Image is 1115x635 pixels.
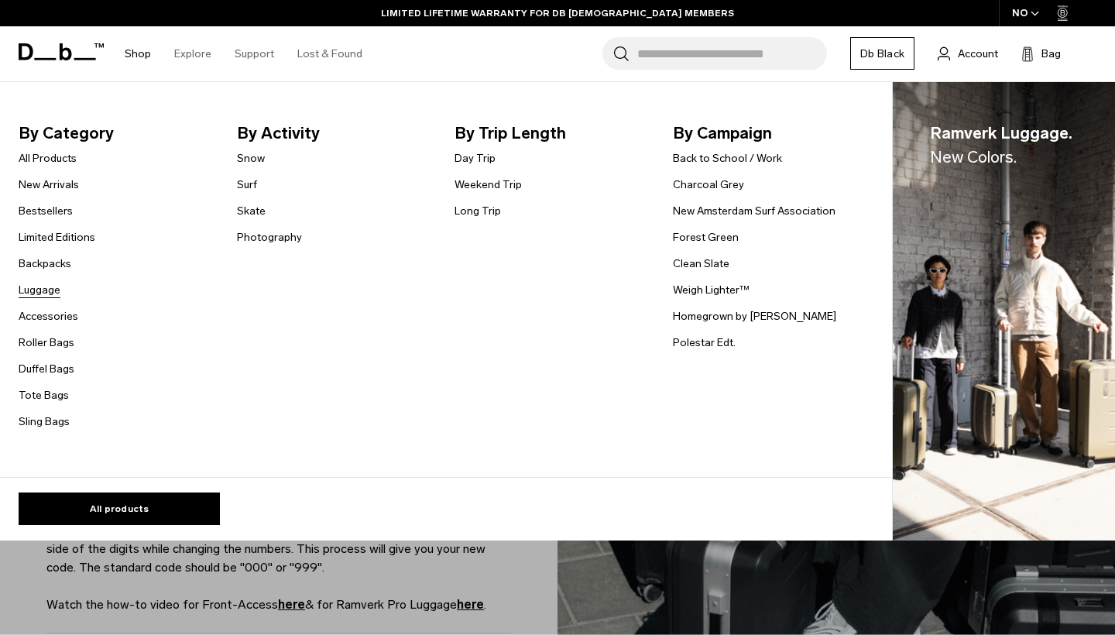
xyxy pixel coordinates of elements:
a: Sling Bags [19,414,70,430]
a: Explore [174,26,211,81]
a: Photography [237,229,302,245]
a: Roller Bags [19,335,74,351]
a: All products [19,493,220,525]
span: Account [958,46,998,62]
a: All Products [19,150,77,166]
a: Ramverk Luggage.New Colors. Db [893,82,1115,541]
span: By Campaign [673,121,866,146]
nav: Main Navigation [113,26,374,81]
a: Back to School / Work [673,150,782,166]
a: Support [235,26,274,81]
a: Weekend Trip [455,177,522,193]
button: Bag [1021,44,1061,63]
span: Ramverk Luggage. [930,121,1072,170]
a: New Arrivals [19,177,79,193]
a: Tote Bags [19,387,69,403]
a: Clean Slate [673,256,729,272]
a: Snow [237,150,265,166]
a: Account [938,44,998,63]
img: Db [893,82,1115,541]
span: By Category [19,121,212,146]
a: Db Black [850,37,914,70]
a: LIMITED LIFETIME WARRANTY FOR DB [DEMOGRAPHIC_DATA] MEMBERS [381,6,734,20]
a: Duffel Bags [19,361,74,377]
a: Luggage [19,282,60,298]
a: Shop [125,26,151,81]
span: By Activity [237,121,431,146]
a: Day Trip [455,150,496,166]
a: New Amsterdam Surf Association [673,203,835,219]
a: Limited Editions [19,229,95,245]
a: Bestsellers [19,203,73,219]
a: Polestar Edt. [673,335,736,351]
a: Accessories [19,308,78,324]
span: New Colors. [930,147,1017,166]
a: Long Trip [455,203,501,219]
a: Lost & Found [297,26,362,81]
a: Charcoal Grey [673,177,744,193]
span: By Trip Length [455,121,648,146]
a: Backpacks [19,256,71,272]
a: Forest Green [673,229,739,245]
a: Homegrown by [PERSON_NAME] [673,308,836,324]
a: Skate [237,203,266,219]
a: Weigh Lighter™ [673,282,750,298]
span: Bag [1041,46,1061,62]
a: Surf [237,177,257,193]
